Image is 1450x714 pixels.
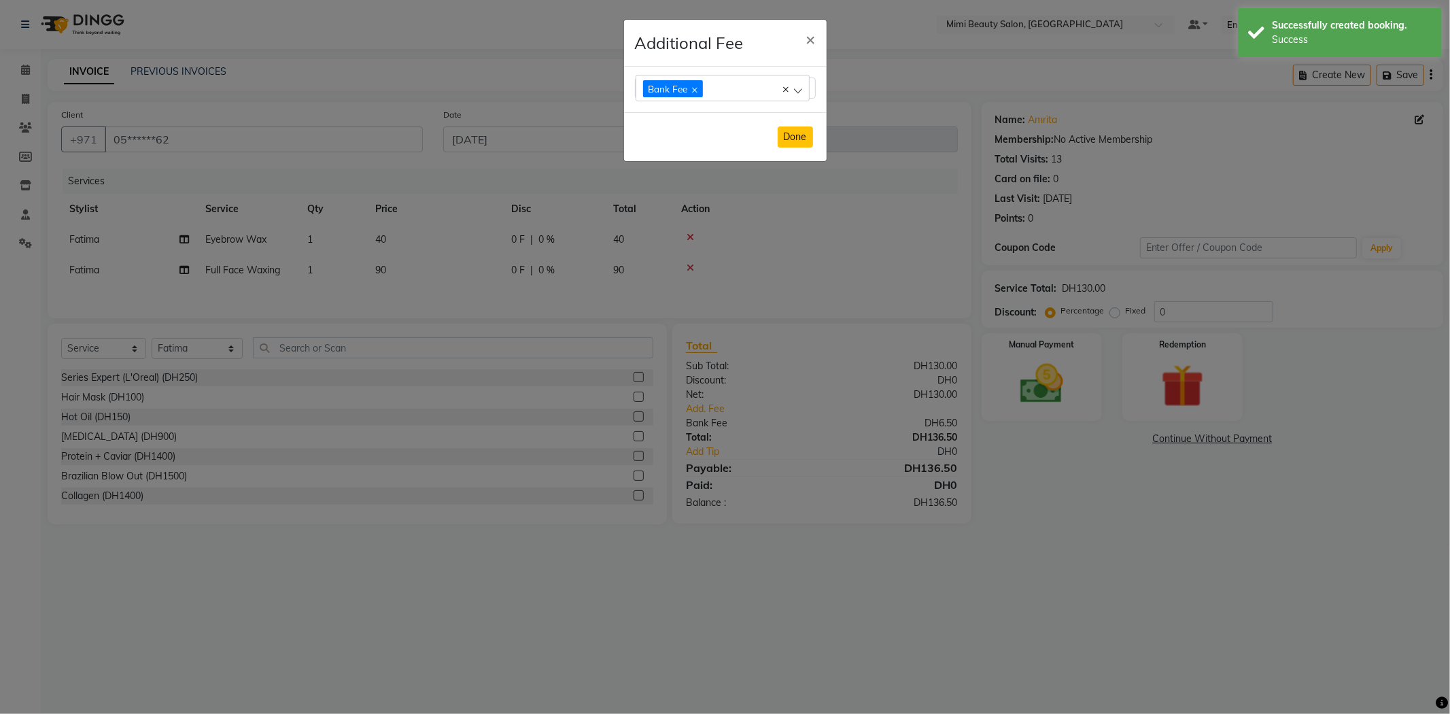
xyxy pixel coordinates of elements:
[649,83,688,95] span: Bank Fee
[806,29,816,49] span: ×
[1272,18,1432,33] div: Successfully created booking.
[635,31,744,55] h4: Additional Fee
[795,20,827,58] button: Close
[1272,33,1432,47] div: Success
[778,126,813,148] button: Done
